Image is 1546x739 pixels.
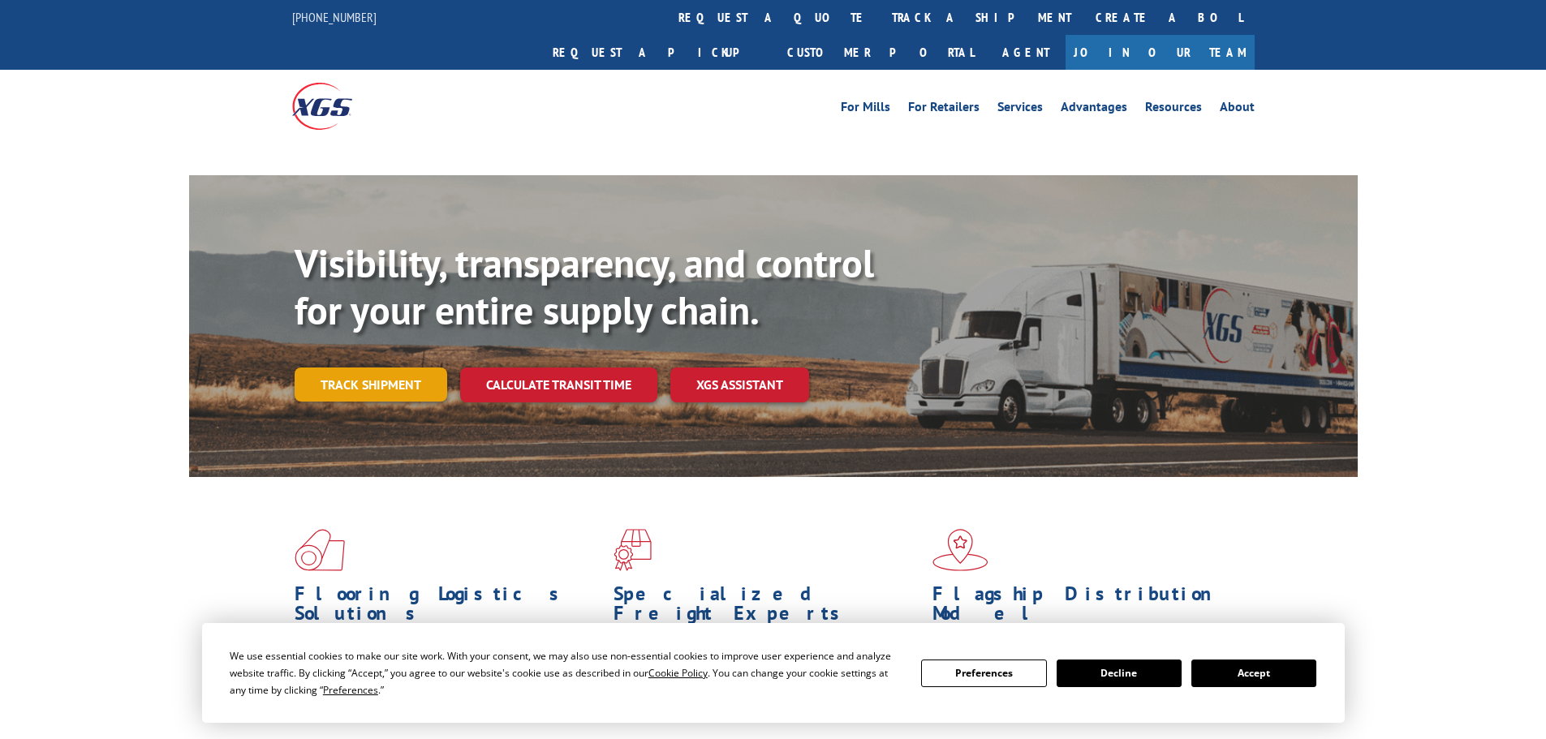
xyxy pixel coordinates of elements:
[1057,660,1182,687] button: Decline
[921,660,1046,687] button: Preferences
[292,9,377,25] a: [PHONE_NUMBER]
[614,529,652,571] img: xgs-icon-focused-on-flooring-red
[230,647,902,698] div: We use essential cookies to make our site work. With your consent, we may also use non-essential ...
[997,101,1043,118] a: Services
[295,238,874,335] b: Visibility, transparency, and control for your entire supply chain.
[1066,35,1255,70] a: Join Our Team
[1191,660,1316,687] button: Accept
[295,529,345,571] img: xgs-icon-total-supply-chain-intelligence-red
[295,367,447,402] a: Track shipment
[841,101,890,118] a: For Mills
[295,584,601,631] h1: Flooring Logistics Solutions
[202,623,1345,723] div: Cookie Consent Prompt
[648,666,708,680] span: Cookie Policy
[1145,101,1202,118] a: Resources
[986,35,1066,70] a: Agent
[540,35,775,70] a: Request a pickup
[460,367,657,402] a: Calculate transit time
[775,35,986,70] a: Customer Portal
[614,584,920,631] h1: Specialized Freight Experts
[932,584,1239,631] h1: Flagship Distribution Model
[908,101,980,118] a: For Retailers
[1220,101,1255,118] a: About
[670,367,809,402] a: XGS ASSISTANT
[323,683,378,697] span: Preferences
[932,529,988,571] img: xgs-icon-flagship-distribution-model-red
[1061,101,1127,118] a: Advantages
